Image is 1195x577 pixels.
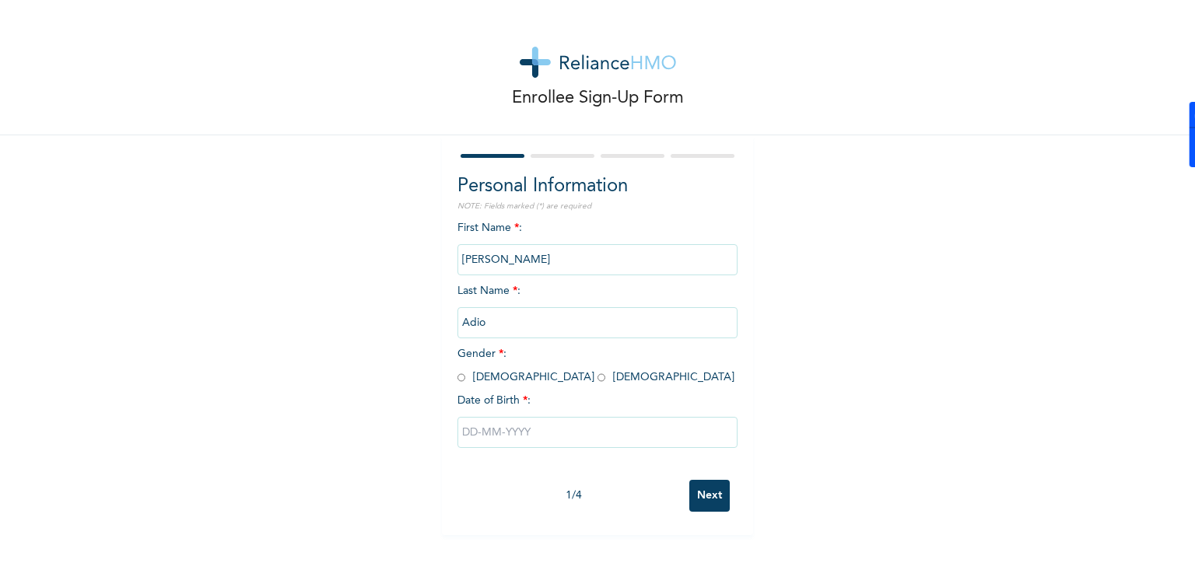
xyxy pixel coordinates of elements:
[457,201,738,212] p: NOTE: Fields marked (*) are required
[520,47,676,78] img: logo
[457,488,689,504] div: 1 / 4
[689,480,730,512] input: Next
[457,393,531,409] span: Date of Birth :
[457,307,738,338] input: Enter your last name
[457,348,734,383] span: Gender : [DEMOGRAPHIC_DATA] [DEMOGRAPHIC_DATA]
[512,86,684,111] p: Enrollee Sign-Up Form
[457,173,738,201] h2: Personal Information
[457,244,738,275] input: Enter your first name
[457,285,738,328] span: Last Name :
[457,417,738,448] input: DD-MM-YYYY
[457,222,738,265] span: First Name :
